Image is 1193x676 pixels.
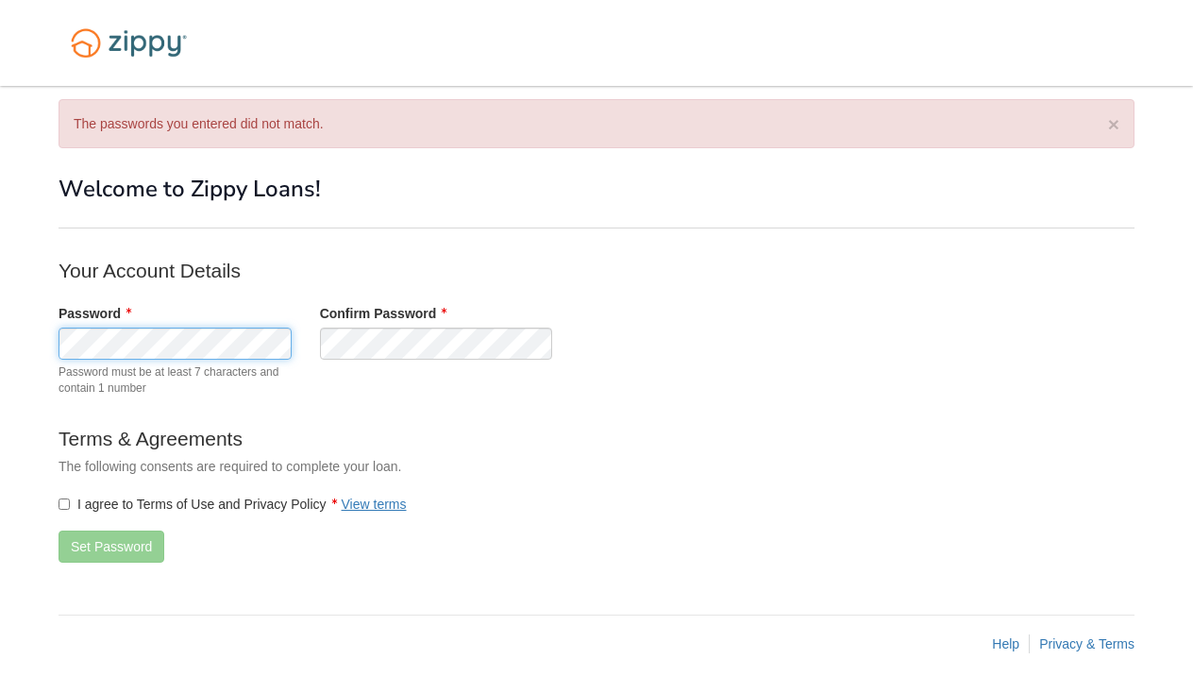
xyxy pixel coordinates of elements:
[59,364,292,397] span: Password must be at least 7 characters and contain 1 number
[1108,114,1119,134] button: ×
[59,531,164,563] button: Set Password
[59,495,407,514] label: I agree to Terms of Use and Privacy Policy
[320,328,553,360] input: Verify Password
[59,19,199,67] img: Logo
[59,457,814,476] p: The following consents are required to complete your loan.
[992,636,1019,651] a: Help
[342,497,407,512] a: View terms
[59,99,1134,148] div: The passwords you entered did not match.
[59,304,131,323] label: Password
[320,304,447,323] label: Confirm Password
[1039,636,1134,651] a: Privacy & Terms
[59,499,70,510] input: I agree to Terms of Use and Privacy PolicyView terms
[59,425,814,452] p: Terms & Agreements
[59,257,814,284] p: Your Account Details
[59,177,1134,201] h1: Welcome to Zippy Loans!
